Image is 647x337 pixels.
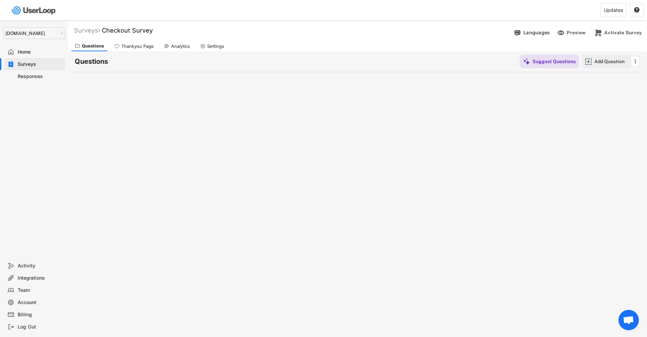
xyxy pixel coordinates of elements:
div: Settings [207,43,224,49]
h6: Questions [75,57,108,66]
div: Preview [567,30,587,36]
div: Activate Survey [604,30,642,36]
div: Questions [82,43,104,49]
div: Billing [18,312,62,318]
div: Updates [604,8,623,13]
div: Team [18,287,62,294]
div: Log Out [18,324,62,330]
div: Surveys [18,61,62,68]
button:  [632,56,639,67]
img: MagicMajor%20%28Purple%29.svg [523,58,530,65]
div: Home [18,49,62,55]
div: Open chat [618,310,639,330]
div: Activity [18,263,62,269]
font: Checkout Survey [102,27,153,34]
div: Analytics [171,43,190,49]
text:  [635,58,636,65]
img: Language%20Icon.svg [514,29,521,36]
div: Account [18,299,62,306]
div: Languages [523,30,550,36]
img: CheckoutMajor%20%281%29.svg [595,29,602,36]
div: Add Question [594,58,628,64]
div: Thankyou Page [121,43,154,49]
div: Suggest Questions [533,58,576,64]
img: userloop-logo-01.svg [10,3,58,17]
div: Integrations [18,275,62,281]
img: AddMajor.svg [585,58,592,65]
div: Responses [18,73,62,80]
div: Surveys [74,26,100,34]
button:  [634,7,640,13]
